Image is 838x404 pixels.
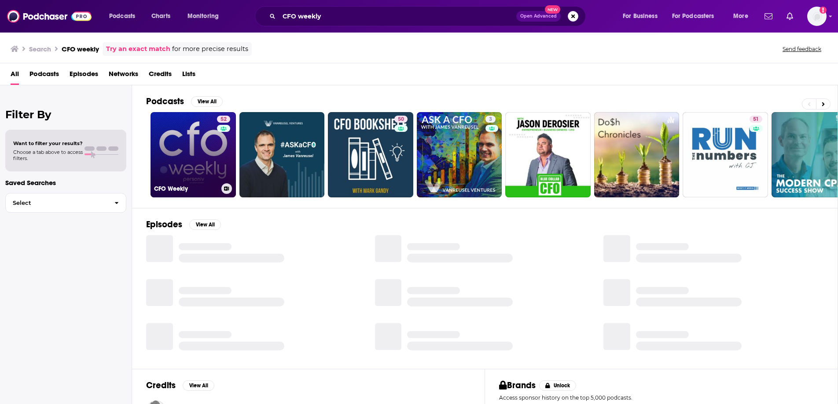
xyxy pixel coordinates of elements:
[398,115,404,124] span: 50
[672,10,714,22] span: For Podcasters
[217,116,230,123] a: 52
[182,67,195,85] a: Lists
[623,10,658,22] span: For Business
[7,8,92,25] img: Podchaser - Follow, Share and Rate Podcasts
[780,45,824,53] button: Send feedback
[183,380,214,391] button: View All
[146,219,182,230] h2: Episodes
[149,67,172,85] a: Credits
[146,96,184,107] h2: Podcasts
[13,149,83,161] span: Choose a tab above to access filters.
[146,9,176,23] a: Charts
[499,380,536,391] h2: Brands
[154,185,218,193] h3: CFO Weekly
[13,140,83,146] span: Want to filter your results?
[820,7,827,14] svg: Add a profile image
[146,380,176,391] h2: Credits
[29,67,59,85] a: Podcasts
[70,67,98,85] a: Episodes
[545,5,561,14] span: New
[807,7,827,26] span: Logged in as systemsteam
[191,96,223,107] button: View All
[263,6,594,26] div: Search podcasts, credits, & more...
[189,219,221,230] button: View All
[520,14,557,18] span: Open Advanced
[221,115,227,124] span: 52
[417,112,502,197] a: 3
[727,9,759,23] button: open menu
[109,10,135,22] span: Podcasts
[151,10,170,22] span: Charts
[683,112,768,197] a: 51
[328,112,413,197] a: 50
[485,116,496,123] a: 3
[279,9,516,23] input: Search podcasts, credits, & more...
[62,45,99,53] h3: CFO weekly
[516,11,561,22] button: Open AdvancedNew
[807,7,827,26] button: Show profile menu
[146,96,223,107] a: PodcastsView All
[172,44,248,54] span: for more precise results
[151,112,236,197] a: 52CFO Weekly
[761,9,776,24] a: Show notifications dropdown
[146,380,214,391] a: CreditsView All
[11,67,19,85] a: All
[29,45,51,53] h3: Search
[187,10,219,22] span: Monitoring
[733,10,748,22] span: More
[666,9,727,23] button: open menu
[5,178,126,187] p: Saved Searches
[539,380,577,391] button: Unlock
[6,200,107,206] span: Select
[5,193,126,213] button: Select
[783,9,797,24] a: Show notifications dropdown
[753,115,759,124] span: 51
[103,9,147,23] button: open menu
[106,44,170,54] a: Try an exact match
[617,9,669,23] button: open menu
[750,116,762,123] a: 51
[146,219,221,230] a: EpisodesView All
[807,7,827,26] img: User Profile
[499,394,823,401] p: Access sponsor history on the top 5,000 podcasts.
[181,9,230,23] button: open menu
[489,115,492,124] span: 3
[5,108,126,121] h2: Filter By
[394,116,408,123] a: 50
[109,67,138,85] a: Networks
